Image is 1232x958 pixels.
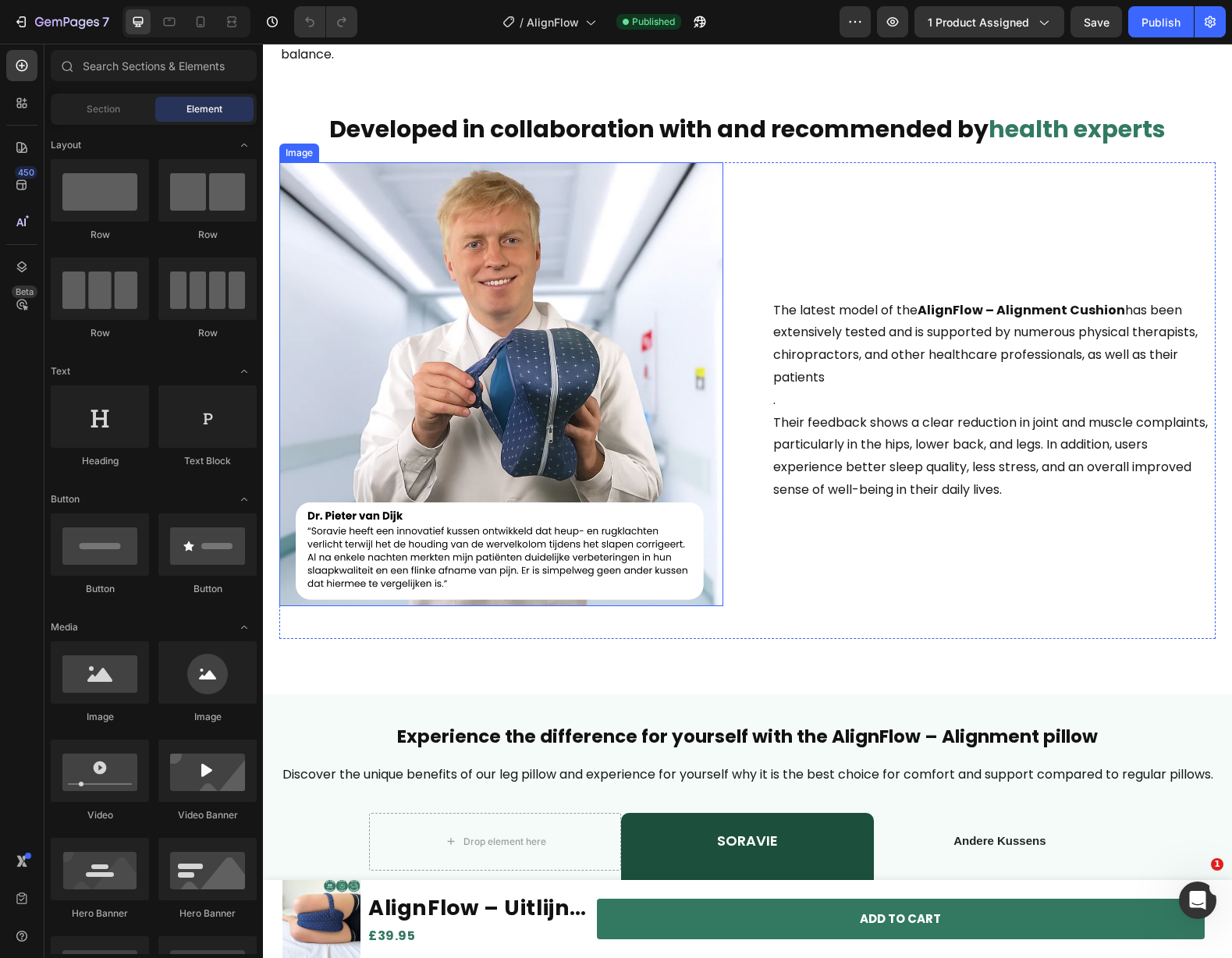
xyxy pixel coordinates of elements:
span: Andere Kussens [691,790,783,804]
div: Beta [12,286,37,298]
div: Text Block [158,454,257,468]
div: Hero Banner [51,907,149,921]
span: Element [186,102,222,116]
span: Toggle open [232,133,257,158]
strong: AlignFlow – Alignment Cushion [655,257,862,275]
p: . [510,346,951,368]
span: SORAVIE [454,787,515,807]
span: Toggle open [232,487,257,512]
div: Video [51,808,149,822]
div: Row [51,228,149,242]
div: Drop element here [201,792,283,804]
span: / [520,14,524,30]
p: Their feedback shows a clear reduction in joint and muscle complaints, particularly in the hips, ... [510,368,951,458]
strong: ADD TO CART [597,867,678,883]
span: Published [632,15,675,29]
img: gempages_570042890785391431-5d24795b-6428-4d34-bda8-d98f77eec9a8.png [16,119,460,562]
button: Save [1070,6,1122,37]
span: AlignFlow [527,14,579,30]
div: 450 [15,166,37,179]
span: Media [51,620,78,634]
iframe: Intercom live chat [1179,882,1216,919]
div: Row [158,228,257,242]
strong: Developed in collaboration with and recommended by [66,69,726,102]
div: Image [158,710,257,724]
p: 7 [102,12,109,31]
span: Button [51,492,80,506]
span: 1 product assigned [928,14,1029,30]
div: Row [158,326,257,340]
span: Section [87,102,120,116]
div: Image [51,710,149,724]
div: Row [51,326,149,340]
div: Hero Banner [158,907,257,921]
span: Layout [51,138,81,152]
button: <span style="font-size:15px;"><strong>ADD TO CART</strong></span> [334,855,942,896]
div: Button [158,582,257,596]
button: Publish [1128,6,1194,37]
span: Text [51,364,70,378]
div: Video Banner [158,808,257,822]
p: The latest model of the has been extensively tested and is supported by numerous physical therapi... [510,256,951,346]
div: Button [51,582,149,596]
div: Heading [51,454,149,468]
strong: Experience the difference for yourself with the AlignFlow – Alignment pillow [134,680,835,705]
div: Image [20,102,53,116]
div: Publish [1141,14,1181,30]
input: Search Sections & Elements [51,50,257,81]
span: Toggle open [232,359,257,384]
div: Undo/Redo [294,6,357,37]
button: 1 product assigned [914,6,1064,37]
span: Save [1084,16,1110,29]
span: Toggle open [232,615,257,640]
iframe: Design area [263,44,1232,958]
span: 1 [1211,858,1223,871]
strong: health experts [726,69,903,102]
p: Discover the unique benefits of our leg pillow and experience for yourself why it is the best cho... [18,720,951,743]
button: 7 [6,6,116,37]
